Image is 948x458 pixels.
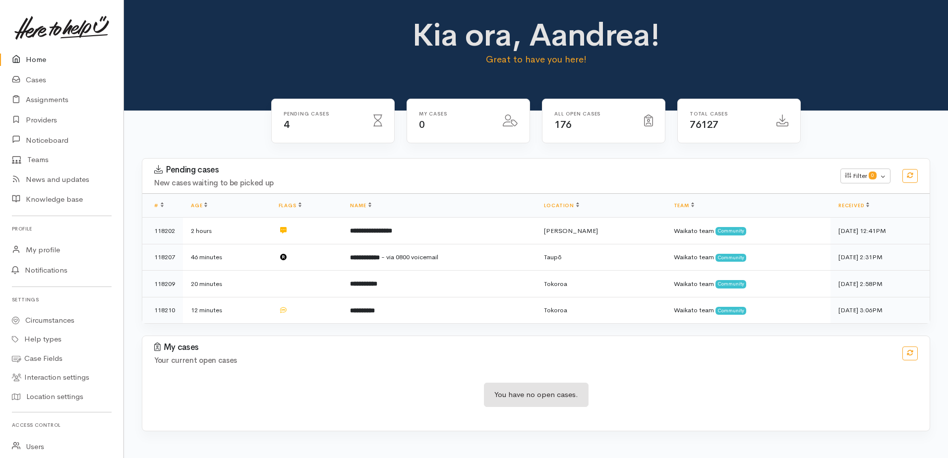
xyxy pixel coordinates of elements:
h6: All Open cases [554,111,632,116]
span: Community [715,307,747,315]
a: Team [674,202,694,209]
button: Filter0 [840,169,890,183]
h6: Total cases [690,111,765,116]
div: You have no open cases. [484,383,589,407]
td: Waikato team [666,271,830,297]
td: Waikato team [666,244,830,271]
td: 12 minutes [183,297,271,323]
h3: My cases [154,343,890,352]
a: Age [191,202,207,209]
a: Location [544,202,579,209]
span: 4 [284,118,290,131]
a: Flags [279,202,301,209]
td: 118209 [142,271,183,297]
span: - via 0800 voicemail [381,253,438,261]
span: Tokoroa [544,280,567,288]
h4: Your current open cases [154,356,890,365]
span: Community [715,254,747,262]
span: Tokoroa [544,306,567,314]
td: 2 hours [183,218,271,244]
td: Waikato team [666,297,830,323]
h6: Profile [12,222,112,235]
span: Community [715,280,747,288]
h6: Pending cases [284,111,361,116]
p: Great to have you here! [342,53,730,66]
h6: Access control [12,418,112,432]
a: # [154,202,164,209]
a: Name [350,202,371,209]
td: 46 minutes [183,244,271,271]
h3: Pending cases [154,165,829,175]
td: [DATE] 2:31PM [830,244,930,271]
h4: New cases waiting to be picked up [154,179,829,187]
td: 118210 [142,297,183,323]
td: 20 minutes [183,271,271,297]
span: 76127 [690,118,718,131]
span: Community [715,227,747,235]
h6: My cases [419,111,491,116]
h6: Settings [12,293,112,306]
span: 0 [869,172,877,179]
td: 118207 [142,244,183,271]
span: 0 [419,118,425,131]
span: Taupō [544,253,562,261]
a: Received [838,202,869,209]
td: [DATE] 12:41PM [830,218,930,244]
td: [DATE] 3:06PM [830,297,930,323]
h1: Kia ora, Aandrea! [342,18,730,53]
span: 176 [554,118,572,131]
span: [PERSON_NAME] [544,227,598,235]
td: 118202 [142,218,183,244]
td: Waikato team [666,218,830,244]
td: [DATE] 2:58PM [830,271,930,297]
